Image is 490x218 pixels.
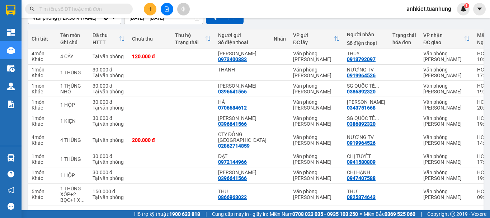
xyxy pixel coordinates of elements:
[420,29,473,48] th: Toggle SortBy
[32,121,53,127] div: Khác
[175,32,205,38] div: Thu hộ
[177,3,190,15] button: aim
[7,101,15,108] img: solution-icon
[32,194,53,200] div: Khác
[32,140,53,146] div: Khác
[93,170,125,175] div: 30.000 đ
[401,4,457,13] span: anhkiet.tuanhung
[460,6,467,12] img: icon-new-feature
[206,210,207,218] span: |
[274,36,286,42] div: Nhãn
[347,51,385,56] div: THÚY
[218,115,267,121] div: TRƯƠNG MINH LAB
[292,211,358,217] strong: 0708 023 035 - 0935 103 250
[293,170,340,181] div: Văn phòng [PERSON_NAME]
[347,194,376,200] div: 0825374643
[60,186,85,203] div: 1 THÙNG XỐP+2 BỌC+1 XE EM BÉ+1 QUẠT
[364,210,415,218] span: Miền Bắc
[32,36,53,42] div: Chi tiết
[360,213,362,215] span: ⚪️
[30,6,35,11] span: search
[423,189,470,200] div: Văn phòng [PERSON_NAME]
[423,115,470,127] div: Văn phòng [PERSON_NAME]
[218,89,247,94] div: 0396641566
[293,134,340,146] div: Văn phòng [PERSON_NAME]
[293,67,340,78] div: Văn phòng [PERSON_NAME]
[218,159,247,165] div: 0972144966
[32,83,53,89] div: 1 món
[423,99,470,111] div: Văn phòng [PERSON_NAME]
[218,32,267,38] div: Người gửi
[32,73,53,78] div: Khác
[32,170,53,175] div: 1 món
[8,171,14,177] span: question-circle
[347,56,376,62] div: 0913792097
[32,175,53,181] div: Khác
[8,203,14,210] span: message
[347,140,376,146] div: 0919964526
[32,115,53,121] div: 1 món
[32,134,53,140] div: 4 món
[450,212,455,217] span: copyright
[293,115,340,127] div: Văn phòng [PERSON_NAME]
[132,36,168,42] div: Chưa thu
[347,115,385,121] div: SG QUỐC TẾ CM
[218,56,247,62] div: 0973400883
[473,3,486,15] button: caret-down
[60,137,85,143] div: 4 THÙNG
[293,32,334,38] div: VP gửi
[93,121,125,127] div: Tại văn phòng
[347,32,385,37] div: Người nhận
[7,47,15,54] img: warehouse-icon
[93,189,125,194] div: 150.000 đ
[32,89,53,94] div: Khác
[293,153,340,165] div: Văn phòng [PERSON_NAME]
[60,40,85,45] div: Ghi chú
[60,54,85,59] div: 4 CÂY
[93,83,125,89] div: 30.000 đ
[7,83,15,90] img: warehouse-icon
[93,194,125,200] div: Tại văn phòng
[32,51,53,56] div: 4 món
[392,40,416,45] div: hóa đơn
[144,3,156,15] button: plus
[347,159,376,165] div: 0941580809
[32,105,53,111] div: Khác
[375,115,379,121] span: ...
[32,153,53,159] div: 1 món
[218,105,247,111] div: 0706684612
[293,40,334,45] div: ĐC lấy
[60,118,85,124] div: 1 KIỆN
[289,29,343,48] th: Toggle SortBy
[60,156,85,162] div: 1 THÙNG
[80,197,85,203] span: ...
[93,67,125,73] div: 30.000 đ
[347,175,376,181] div: 0947407588
[347,73,376,78] div: 0919964526
[375,83,379,89] span: ...
[347,121,376,127] div: 0386892320
[218,83,267,89] div: TRƯƠNG MINH LAB
[32,159,53,165] div: Khác
[32,56,53,62] div: Khác
[347,99,385,105] div: MINH TÚ
[423,134,470,146] div: Văn phòng [PERSON_NAME]
[218,175,247,181] div: 0396641566
[60,32,85,38] div: Tên món
[347,170,385,175] div: CHỊ HẠNH
[60,70,85,75] div: 1 THÙNG
[218,51,267,56] div: TIẾN LÂM
[93,153,125,159] div: 30.000 đ
[60,102,85,108] div: 1 HỘP
[293,99,340,111] div: Văn phòng [PERSON_NAME]
[423,170,470,181] div: Văn phòng [PERSON_NAME]
[218,99,267,105] div: HÀ
[423,153,470,165] div: Văn phòng [PERSON_NAME]
[32,67,53,73] div: 1 món
[465,3,468,8] span: 1
[218,153,267,159] div: ĐẠT
[93,32,119,38] div: Đã thu
[218,194,247,200] div: 0866963022
[347,153,385,159] div: CHỊ TUYẾT
[6,5,15,15] img: logo-vxr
